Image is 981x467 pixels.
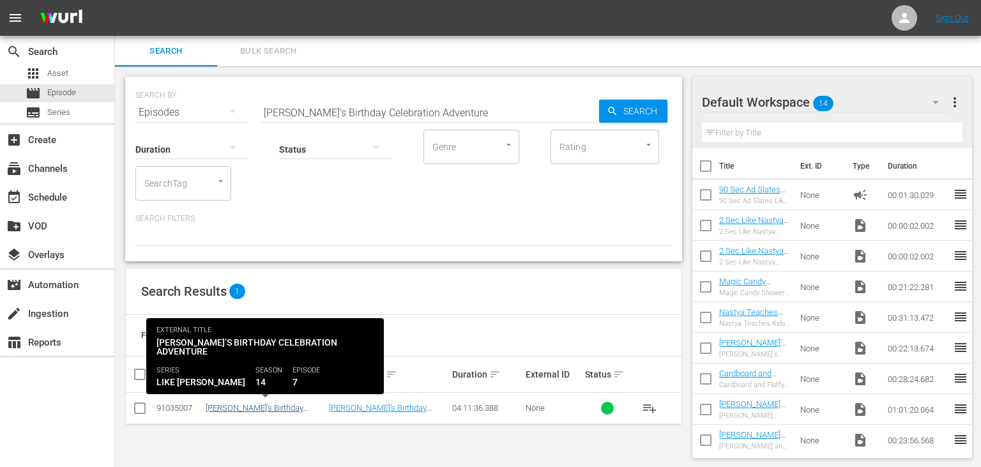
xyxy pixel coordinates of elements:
span: Create [6,132,22,148]
td: 00:00:02.002 [883,241,953,272]
span: Channels [6,161,22,176]
div: External ID [526,369,581,379]
span: menu [8,10,23,26]
button: Open [215,175,227,187]
button: Search [599,100,667,123]
span: Search [618,100,667,123]
span: sort [613,369,625,380]
a: 90 Sec Ad Slates Like [PERSON_NAME] [719,185,786,213]
td: None [795,333,848,364]
td: 00:23:56.568 [883,425,953,456]
button: playlist_add [634,393,665,424]
span: 1 [229,284,245,299]
td: None [795,394,848,425]
a: [PERSON_NAME] Birthday Celebration Adventure [719,399,786,438]
span: sort [261,369,272,380]
th: Duration [880,148,957,184]
div: 2 Sec Like Nastya Bumper 01 [719,258,790,266]
div: [PERSON_NAME] and Funny Escape Adventures for Kids [719,442,790,450]
span: Ad [853,187,868,203]
div: Status [585,367,630,382]
td: None [795,364,848,394]
span: Episode [47,86,76,99]
span: Reports [6,335,22,350]
th: Title [719,148,793,184]
div: External Title [329,367,448,382]
a: Magic Candy Shower Adventure with [PERSON_NAME] and Friends [719,277,785,325]
span: sort [489,369,501,380]
a: [PERSON_NAME]’s Birthday Celebration Adventure [206,403,308,422]
span: Found 1 episodes sorted by: relevance [141,330,277,340]
span: Overlays [6,247,22,263]
div: 2 Sec Like Nastya Bumper 02 [719,227,790,236]
div: Default Workspace [702,84,952,120]
span: reorder [953,340,968,355]
a: [PERSON_NAME] and Funny Escape Adventures for Kids [719,430,789,459]
button: Open [643,139,655,151]
span: Bulk Search [225,44,312,59]
div: Internal Title [206,367,325,382]
th: Ext. ID [793,148,845,184]
span: reorder [953,309,968,325]
span: Episode [26,86,41,101]
span: Video [853,341,868,356]
p: Search Filters: [135,213,672,224]
span: Series [47,106,70,119]
td: None [795,425,848,456]
td: None [795,210,848,241]
a: Cardboard and Fluffy School Adventure for Kids with [PERSON_NAME] [719,369,785,417]
a: 2 Sec Like Nastya Bumper 02 [719,215,789,234]
td: None [795,302,848,333]
div: None [526,403,581,413]
span: Asset [26,66,41,81]
div: Cardboard and Fluffy School Adventure for Kids with [PERSON_NAME] [719,381,790,389]
button: Open [503,139,515,151]
span: reorder [953,279,968,294]
a: [PERSON_NAME]'s Funny Stories with the Magic Fish for Kids [719,338,786,376]
span: more_vert [947,95,962,110]
td: 00:28:24.682 [883,364,953,394]
div: Nastya Teaches Kids How to Do School the Right Way [719,319,790,328]
a: [PERSON_NAME]’s Birthday Celebration Adventure [329,403,432,422]
div: 90 Sec Ad Slates Like [PERSON_NAME] [719,197,790,205]
span: 14 [813,90,833,117]
a: 2 Sec Like Nastya Bumper 01 [719,246,789,265]
span: Video [853,433,868,448]
span: Video [853,310,868,325]
th: Type [845,148,880,184]
span: reorder [953,401,968,417]
span: Video [853,279,868,295]
div: 91035007 [156,403,202,413]
span: reorder [953,217,968,233]
td: 00:00:02.002 [883,210,953,241]
div: Duration [452,367,522,382]
td: 00:01:30.029 [883,180,953,210]
span: VOD [6,218,22,234]
td: 00:21:22.281 [883,272,953,302]
td: None [795,272,848,302]
div: [PERSON_NAME]'s Funny Stories with the Magic Fish for Kids [719,350,790,358]
span: Asset [47,67,68,80]
span: Schedule [6,190,22,205]
td: 00:31:13.472 [883,302,953,333]
span: Video [853,249,868,264]
div: Magic Candy Shower Adventure with [PERSON_NAME] and Friends [719,289,790,297]
div: [PERSON_NAME] Birthday Celebration Adventure [719,411,790,420]
span: reorder [953,371,968,386]
span: Series [26,105,41,120]
span: Video [853,218,868,233]
td: None [795,180,848,210]
div: Episodes [135,95,248,130]
span: playlist_add [642,401,657,416]
a: Sign Out [936,13,969,23]
td: 01:01:20.064 [883,394,953,425]
span: Video [853,371,868,387]
td: None [795,241,848,272]
span: sort [386,369,397,380]
span: reorder [953,432,968,447]
span: Search [6,44,22,59]
span: Search Results [141,284,227,299]
span: reorder [953,248,968,263]
span: Video [853,402,868,417]
button: more_vert [947,87,962,118]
